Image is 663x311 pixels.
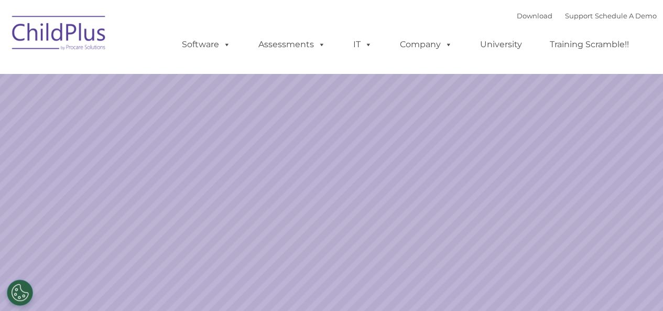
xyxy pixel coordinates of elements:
a: Company [389,34,463,55]
a: Training Scramble!! [539,34,639,55]
a: University [470,34,532,55]
a: IT [343,34,383,55]
img: ChildPlus by Procare Solutions [7,8,112,61]
font: | [517,12,657,20]
a: Software [171,34,241,55]
a: Support [565,12,593,20]
a: Assessments [248,34,336,55]
a: Download [517,12,552,20]
a: Schedule A Demo [595,12,657,20]
button: Cookies Settings [7,280,33,306]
